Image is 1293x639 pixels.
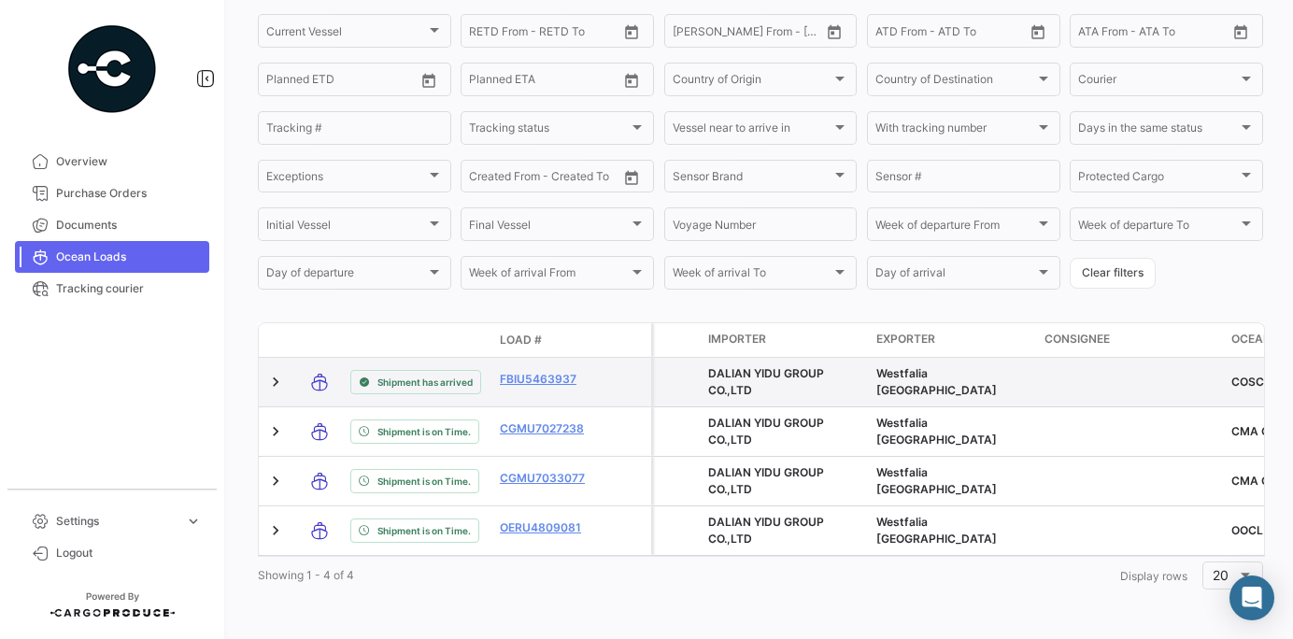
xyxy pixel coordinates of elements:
a: Expand/Collapse Row [266,521,285,540]
span: Consignee [1044,331,1110,348]
a: CGMU7033077 [500,470,597,487]
span: OOCL [1231,523,1263,537]
div: Abrir Intercom Messenger [1229,575,1274,620]
span: Logout [56,545,202,561]
input: To [508,27,578,40]
span: Final Vessel [469,221,629,234]
span: Shipment is on Time. [377,474,471,489]
span: DALIAN YIDU GROUP CO.,LTD [708,465,824,496]
span: Country of Destination [875,76,1035,89]
a: CGMU7027238 [500,420,597,437]
span: Tracking status [469,124,629,137]
button: Open calendar [618,163,646,192]
input: ATA From [1078,27,1128,40]
datatable-header-cell: Exporter [869,323,1037,357]
span: Week of arrival To [673,269,832,282]
span: Vessel near to arrive in [673,124,832,137]
datatable-header-cell: Shipment Status [343,333,492,348]
input: From [469,76,495,89]
input: From [673,27,699,40]
input: From [469,27,495,40]
datatable-header-cell: Importer [701,323,869,357]
span: Westfalia Perú [876,465,997,496]
span: Westfalia Perú [876,515,997,546]
span: Tracking courier [56,280,202,297]
span: CMA CGM [1231,474,1288,488]
a: OERU4809081 [500,519,597,536]
span: Load # [500,332,542,348]
span: Exporter [876,331,935,348]
a: Expand/Collapse Row [266,373,285,391]
span: Shipment has arrived [377,375,473,390]
span: DALIAN YIDU GROUP CO.,LTD [708,515,824,546]
span: CMA CGM [1231,424,1288,438]
span: Sensor Brand [673,173,832,186]
span: Current Vessel [266,27,426,40]
span: Shipment is on Time. [377,523,471,538]
button: Open calendar [618,66,646,94]
datatable-header-cell: Consignee [1037,323,1224,357]
input: To [305,76,376,89]
button: Open calendar [1227,18,1255,46]
button: Open calendar [415,66,443,94]
span: Courier [1078,76,1238,89]
button: Open calendar [618,18,646,46]
input: From [266,76,292,89]
input: To [508,76,578,89]
span: Week of arrival From [469,269,629,282]
img: powered-by.png [65,22,159,116]
span: Documents [56,217,202,234]
span: Exceptions [266,173,426,186]
span: Day of arrival [875,269,1035,282]
datatable-header-cell: Load # [492,324,604,356]
input: Created To [547,173,618,186]
a: Tracking courier [15,273,209,305]
a: Overview [15,146,209,177]
span: Week of departure To [1078,221,1238,234]
span: Purchase Orders [56,185,202,202]
a: Ocean Loads [15,241,209,273]
input: ATD From [875,27,927,40]
a: Expand/Collapse Row [266,472,285,490]
span: Showing 1 - 4 of 4 [258,568,354,582]
span: Overview [56,153,202,170]
datatable-header-cell: Protected Cargo [654,323,701,357]
a: Expand/Collapse Row [266,422,285,441]
input: ATA To [1141,27,1211,40]
span: Initial Vessel [266,221,426,234]
span: With tracking number [875,124,1035,137]
a: Documents [15,209,209,241]
span: Protected Cargo [1078,173,1238,186]
span: Day of departure [266,269,426,282]
span: Westfalia Perú [876,416,997,447]
datatable-header-cell: Policy [604,333,651,348]
span: Importer [708,331,766,348]
span: 20 [1213,567,1229,583]
span: Settings [56,513,178,530]
a: Purchase Orders [15,177,209,209]
span: DALIAN YIDU GROUP CO.,LTD [708,416,824,447]
input: Created From [469,173,533,186]
span: expand_more [185,513,202,530]
span: Display rows [1120,569,1187,583]
span: Westfalia Perú [876,366,997,397]
input: To [712,27,782,40]
span: Country of Origin [673,76,832,89]
span: Days in the same status [1078,124,1238,137]
span: DALIAN YIDU GROUP CO.,LTD [708,366,824,397]
button: Open calendar [1024,18,1052,46]
input: ATD To [940,27,1010,40]
span: Shipment is on Time. [377,424,471,439]
span: Ocean Loads [56,248,202,265]
span: Week of departure From [875,221,1035,234]
button: Clear filters [1070,258,1156,289]
a: FBIU5463937 [500,371,597,388]
span: COSCO [1231,375,1272,389]
button: Open calendar [820,18,848,46]
datatable-header-cell: Transport mode [296,333,343,348]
